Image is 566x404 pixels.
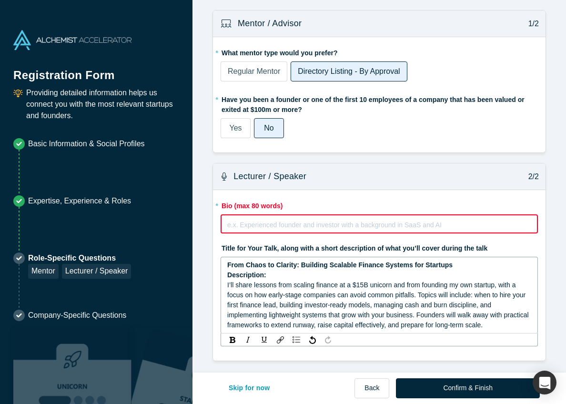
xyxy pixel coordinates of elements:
div: Lecturer / Speaker [62,264,131,279]
h1: Registration Form [13,57,179,84]
span: I’ll share lessons from scaling finance at a $15B unicorn and from founding my own startup, with ... [227,281,530,329]
span: Directory Listing - By Approval [298,67,400,75]
label: Bio (max 80 words) [221,198,538,211]
label: Have you been a founder or one of the first 10 employees of a company that has been valued or exi... [221,91,538,115]
div: Mentor [28,264,59,279]
div: Bold [226,335,238,344]
h3: Lecturer / Speaker [233,170,306,183]
p: Role-Specific Questions [28,252,131,264]
p: Providing detailed information helps us connect you with the most relevant startups and founders. [26,87,179,121]
div: Undo [306,335,318,344]
button: Back [354,378,389,398]
span: Regular Mentor [228,67,280,75]
label: Title for Your Talk, along with a short description of what you’ll cover during the talk [221,240,538,253]
div: rdw-history-control [304,335,336,344]
span: From Chaos to Clarity: Building Scalable Finance Systems for Startups [227,261,453,269]
span: Yes [229,124,242,132]
button: Confirm & Finish [396,378,539,398]
p: Expertise, Experience & Roles [28,195,131,207]
div: Link [274,335,286,344]
p: 2/2 [523,171,539,182]
div: rdw-editor [228,218,531,237]
p: Company-Specific Questions [28,310,126,321]
div: rdw-wrapper [221,214,538,233]
div: Redo [322,335,334,344]
div: rdw-inline-control [224,335,273,344]
div: rdw-editor [227,260,532,330]
img: Alchemist Accelerator Logo [13,30,131,50]
span: Description: [227,271,266,279]
h3: Mentor / Advisor [238,17,302,30]
div: rdw-wrapper [221,257,538,333]
div: rdw-link-control [273,335,288,344]
div: Unordered [290,335,303,344]
div: Underline [258,335,271,344]
p: 1/2 [523,18,539,30]
label: What mentor type would you prefer? [221,45,538,58]
p: Basic Information & Social Profiles [28,138,145,150]
div: Italic [242,335,254,344]
button: Skip for now [219,378,280,398]
div: rdw-toolbar [221,333,538,346]
span: No [264,124,273,132]
div: rdw-list-control [288,335,304,344]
